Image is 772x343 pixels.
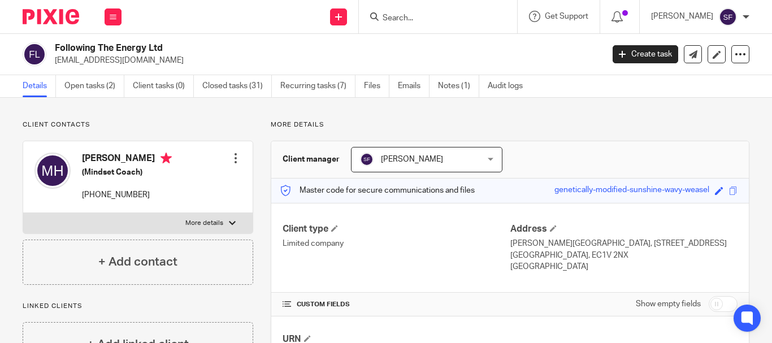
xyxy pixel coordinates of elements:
[283,223,510,235] h4: Client type
[82,167,172,178] h5: (Mindset Coach)
[23,75,56,97] a: Details
[133,75,194,97] a: Client tasks (0)
[510,261,738,272] p: [GEOGRAPHIC_DATA]
[34,153,71,189] img: svg%3E
[510,250,738,261] p: [GEOGRAPHIC_DATA], EC1V 2NX
[98,253,177,271] h4: + Add contact
[613,45,678,63] a: Create task
[82,189,172,201] p: [PHONE_NUMBER]
[651,11,713,22] p: [PERSON_NAME]
[161,153,172,164] i: Primary
[719,8,737,26] img: svg%3E
[510,223,738,235] h4: Address
[438,75,479,97] a: Notes (1)
[280,185,475,196] p: Master code for secure communications and files
[488,75,531,97] a: Audit logs
[280,75,355,97] a: Recurring tasks (7)
[271,120,749,129] p: More details
[554,184,709,197] div: genetically-modified-sunshine-wavy-weasel
[545,12,588,20] span: Get Support
[283,238,510,249] p: Limited company
[185,219,223,228] p: More details
[202,75,272,97] a: Closed tasks (31)
[23,42,46,66] img: svg%3E
[510,238,738,249] p: [PERSON_NAME][GEOGRAPHIC_DATA], [STREET_ADDRESS]
[360,153,374,166] img: svg%3E
[23,9,79,24] img: Pixie
[381,14,483,24] input: Search
[381,155,443,163] span: [PERSON_NAME]
[82,153,172,167] h4: [PERSON_NAME]
[398,75,430,97] a: Emails
[636,298,701,310] label: Show empty fields
[64,75,124,97] a: Open tasks (2)
[364,75,389,97] a: Files
[55,55,596,66] p: [EMAIL_ADDRESS][DOMAIN_NAME]
[23,302,253,311] p: Linked clients
[55,42,488,54] h2: Following The Energy Ltd
[283,154,340,165] h3: Client manager
[283,300,510,309] h4: CUSTOM FIELDS
[23,120,253,129] p: Client contacts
